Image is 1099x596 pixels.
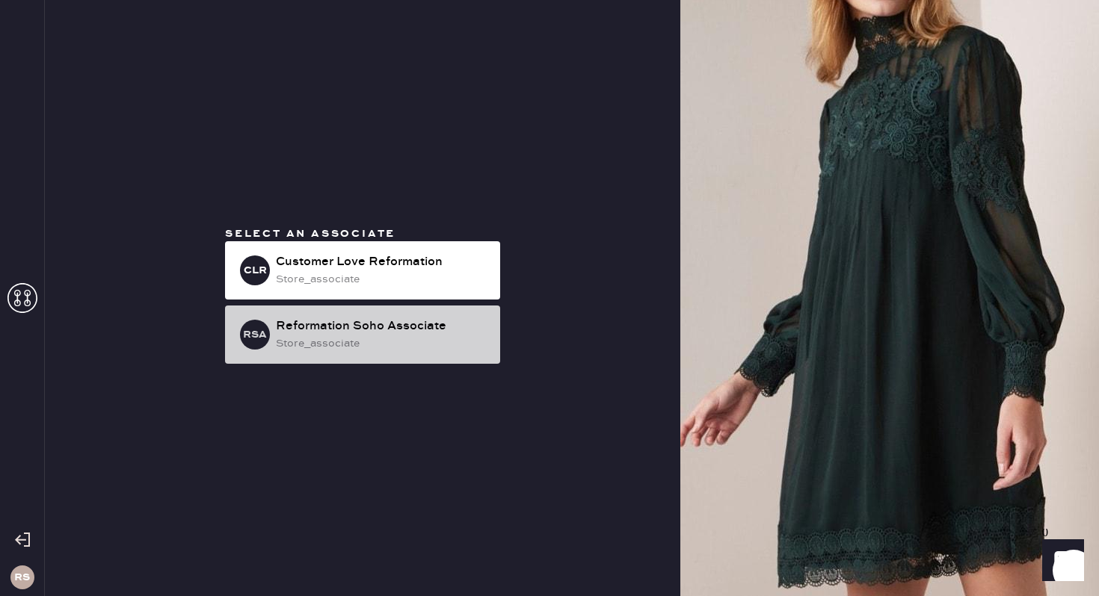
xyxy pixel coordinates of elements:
[276,271,488,288] div: store_associate
[244,265,267,276] h3: CLR
[225,227,395,240] span: Select an associate
[14,572,30,583] h3: RS
[276,317,488,335] div: Reformation Soho Associate
[276,253,488,271] div: Customer Love Reformation
[243,329,267,340] h3: RSA
[276,335,488,352] div: store_associate
[1028,529,1092,593] iframe: Front Chat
